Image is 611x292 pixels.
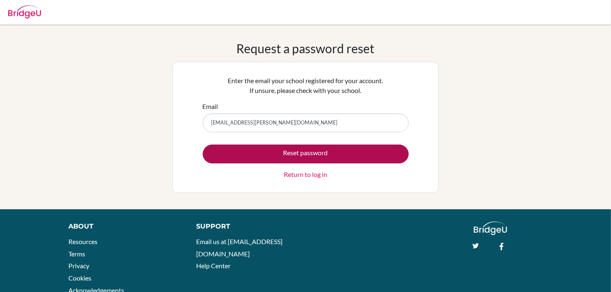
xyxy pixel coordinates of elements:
[196,238,283,258] a: Email us at [EMAIL_ADDRESS][DOMAIN_NAME]
[284,170,327,179] a: Return to log in
[68,222,178,231] div: About
[196,222,297,231] div: Support
[196,262,231,269] a: Help Center
[68,250,85,258] a: Terms
[203,102,218,111] label: Email
[68,262,89,269] a: Privacy
[68,274,91,282] a: Cookies
[203,145,409,163] button: Reset password
[68,238,97,245] a: Resources
[237,41,375,56] h1: Request a password reset
[474,222,507,235] img: logo_white@2x-f4f0deed5e89b7ecb1c2cc34c3e3d731f90f0f143d5ea2071677605dd97b5244.png
[203,76,409,95] p: Enter the email your school registered for your account. If unsure, please check with your school.
[8,5,41,18] img: Bridge-U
